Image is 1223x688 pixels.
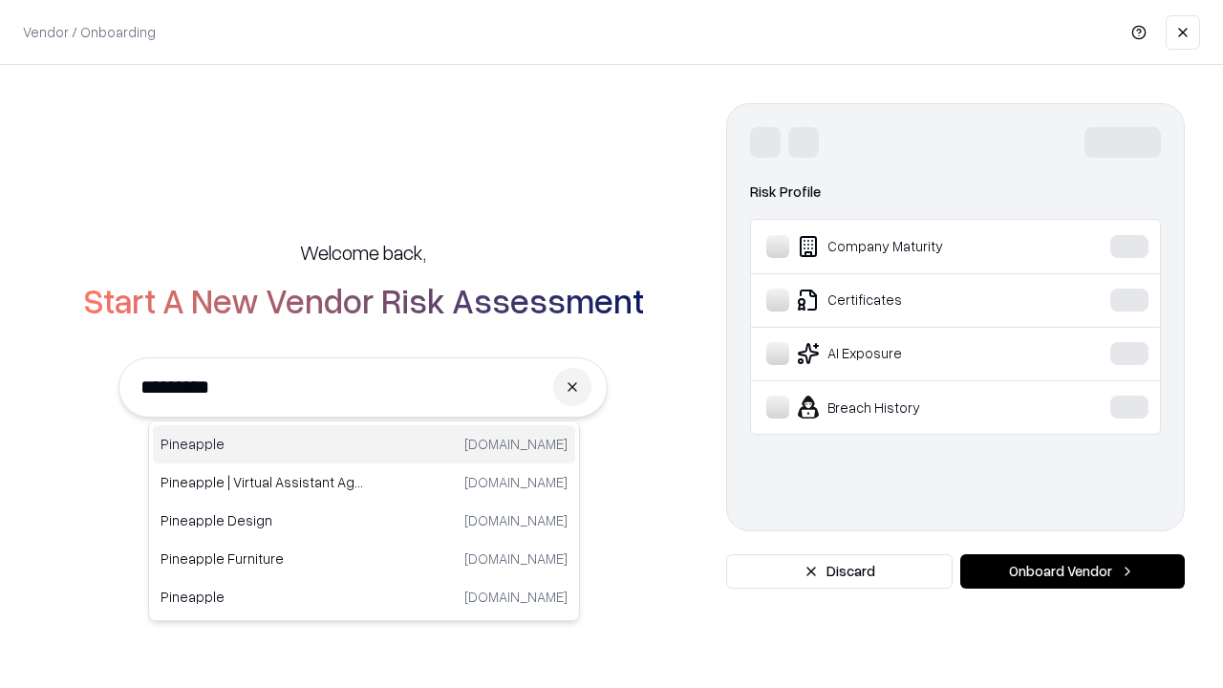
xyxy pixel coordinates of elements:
[960,554,1185,589] button: Onboard Vendor
[726,554,953,589] button: Discard
[148,420,580,621] div: Suggestions
[300,239,426,266] h5: Welcome back,
[83,281,644,319] h2: Start A New Vendor Risk Assessment
[23,22,156,42] p: Vendor / Onboarding
[161,434,364,454] p: Pineapple
[464,472,568,492] p: [DOMAIN_NAME]
[464,587,568,607] p: [DOMAIN_NAME]
[766,289,1052,312] div: Certificates
[464,510,568,530] p: [DOMAIN_NAME]
[464,548,568,569] p: [DOMAIN_NAME]
[750,181,1161,204] div: Risk Profile
[161,587,364,607] p: Pineapple
[766,396,1052,419] div: Breach History
[161,548,364,569] p: Pineapple Furniture
[161,510,364,530] p: Pineapple Design
[766,342,1052,365] div: AI Exposure
[464,434,568,454] p: [DOMAIN_NAME]
[161,472,364,492] p: Pineapple | Virtual Assistant Agency
[766,235,1052,258] div: Company Maturity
